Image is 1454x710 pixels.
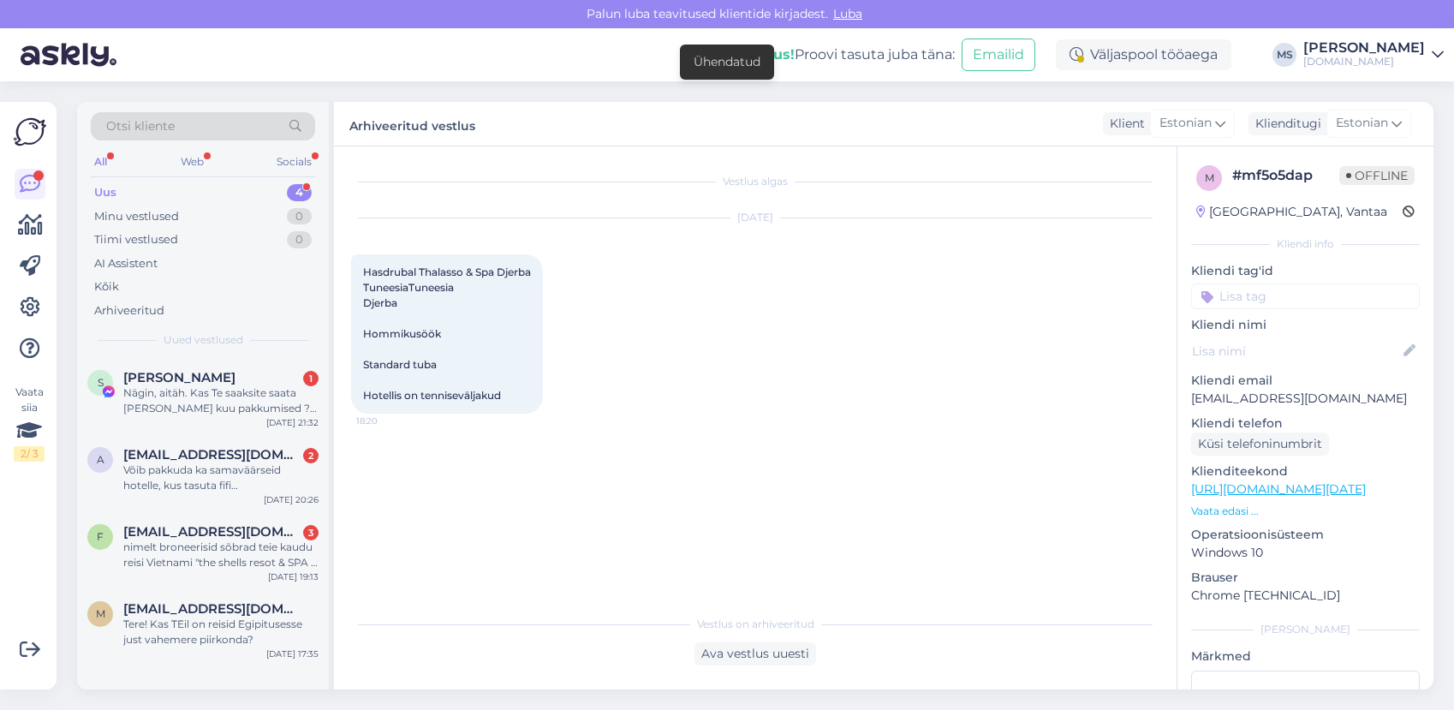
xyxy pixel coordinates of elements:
span: aive.joala@gmail.com [123,447,301,462]
div: 3 [303,525,319,540]
span: m [96,607,105,620]
label: Arhiveeritud vestlus [349,112,475,135]
span: Hasdrubal Thalasso & Spa Djerba TuneesiaTuneesia Djerba Hommikusöök Standard tuba Hotellis on ten... [363,266,531,402]
span: maryake@mail.ru [123,601,301,617]
div: 0 [287,208,312,225]
span: Estonian [1159,114,1212,133]
div: 4 [287,184,312,201]
span: Estonian [1336,114,1388,133]
span: Vestlus on arhiveeritud [697,617,814,632]
p: Chrome [TECHNICAL_ID] [1191,587,1420,605]
button: Emailid [962,39,1035,71]
p: Windows 10 [1191,544,1420,562]
input: Lisa nimi [1192,342,1400,361]
p: Märkmed [1191,647,1420,665]
div: Väljaspool tööaega [1056,39,1231,70]
a: [URL][DOMAIN_NAME][DATE] [1191,481,1366,497]
div: [PERSON_NAME] [1303,41,1425,55]
span: Siiri Jänes [123,370,235,385]
div: Minu vestlused [94,208,179,225]
div: Võib pakkuda ka samaväärseid hotelle, kus tasuta fifi [PERSON_NAME] hinnas või ultra hinnas. [123,462,319,493]
div: Kliendi info [1191,236,1420,252]
p: Kliendi email [1191,372,1420,390]
div: 2 [303,448,319,463]
div: Nägin, aitäh. Kas Te saaksite saata [PERSON_NAME] kuu pakkumised ? Saaksime hinnavõrdlust teha. L... [123,385,319,416]
div: [PERSON_NAME] [1191,622,1420,637]
span: frankosula@gmail.com [123,524,301,540]
div: # mf5o5dap [1232,165,1339,186]
div: Web [177,151,207,173]
div: [GEOGRAPHIC_DATA], Vantaa [1196,203,1387,221]
div: 1 [303,371,319,386]
div: Klienditugi [1248,115,1321,133]
div: [DOMAIN_NAME] [1303,55,1425,69]
span: Offline [1339,166,1415,185]
div: [DATE] 19:13 [268,570,319,583]
div: Uus [94,184,116,201]
div: Ava vestlus uuesti [694,642,816,665]
div: Klient [1103,115,1145,133]
p: Kliendi tag'id [1191,262,1420,280]
span: a [97,453,104,466]
div: Vestlus algas [351,174,1159,189]
span: Luba [828,6,867,21]
p: Brauser [1191,569,1420,587]
span: f [97,530,104,543]
span: Uued vestlused [164,332,243,348]
div: Ühendatud [694,53,760,71]
div: Arhiveeritud [94,302,164,319]
img: Askly Logo [14,116,46,148]
p: [EMAIL_ADDRESS][DOMAIN_NAME] [1191,390,1420,408]
div: AI Assistent [94,255,158,272]
input: Lisa tag [1191,283,1420,309]
p: Kliendi nimi [1191,316,1420,334]
span: m [1205,171,1214,184]
a: [PERSON_NAME][DOMAIN_NAME] [1303,41,1444,69]
div: Proovi tasuta juba täna: [762,45,955,65]
div: MS [1272,43,1296,67]
p: Klienditeekond [1191,462,1420,480]
div: Kõik [94,278,119,295]
div: Tiimi vestlused [94,231,178,248]
div: Vaata siia [14,385,45,462]
div: Küsi telefoninumbrit [1191,433,1329,456]
div: [DATE] [351,210,1159,225]
div: nimelt broneerisid sõbrad teie kaudu reisi Vietnami "the shells resot & SPA ". [PERSON_NAME] pakk... [123,540,319,570]
div: [DATE] 17:35 [266,647,319,660]
div: [DATE] 20:26 [264,493,319,506]
div: 2 / 3 [14,446,45,462]
div: [DATE] 21:32 [266,416,319,429]
span: Otsi kliente [106,117,175,135]
div: 0 [287,231,312,248]
span: S [98,376,104,389]
span: 18:20 [356,415,420,427]
div: Tere! Kas TEil on reisid Egipitusesse just vahemere piirkonda? [123,617,319,647]
div: All [91,151,110,173]
p: Operatsioonisüsteem [1191,526,1420,544]
div: Socials [273,151,315,173]
p: Kliendi telefon [1191,415,1420,433]
p: Vaata edasi ... [1191,504,1420,519]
